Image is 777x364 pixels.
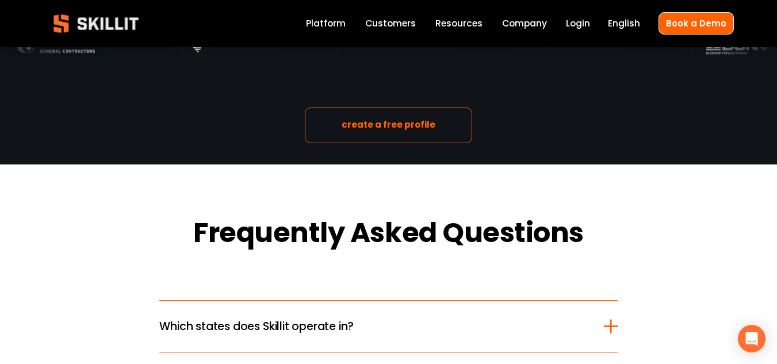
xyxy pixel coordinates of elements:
button: Which states does Skillit operate in? [159,301,617,352]
a: folder dropdown [435,16,483,32]
a: create a free profile [305,108,473,144]
strong: Frequently Asked Questions [193,212,584,259]
div: Open Intercom Messenger [738,325,765,352]
a: Company [502,16,547,32]
span: English [608,17,640,30]
a: Platform [306,16,346,32]
div: language picker [608,16,640,32]
a: Login [566,16,590,32]
img: Skillit [44,6,148,41]
a: Book a Demo [659,12,734,35]
a: Customers [365,16,416,32]
span: Which states does Skillit operate in? [159,318,603,335]
span: Resources [435,17,483,30]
